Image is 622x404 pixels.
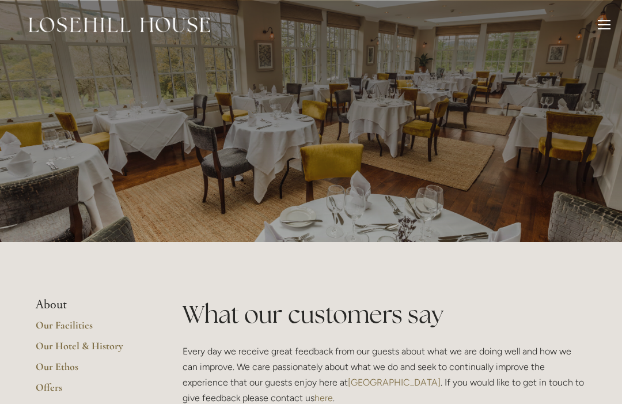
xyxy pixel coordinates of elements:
a: [GEOGRAPHIC_DATA] [348,377,441,388]
img: Losehill House [29,17,210,32]
h1: What our customers say [183,297,586,331]
a: Our Hotel & History [36,339,146,360]
li: About [36,297,146,312]
a: here [314,392,333,403]
a: Our Facilities [36,319,146,339]
a: Offers [36,381,146,402]
a: Our Ethos [36,360,146,381]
